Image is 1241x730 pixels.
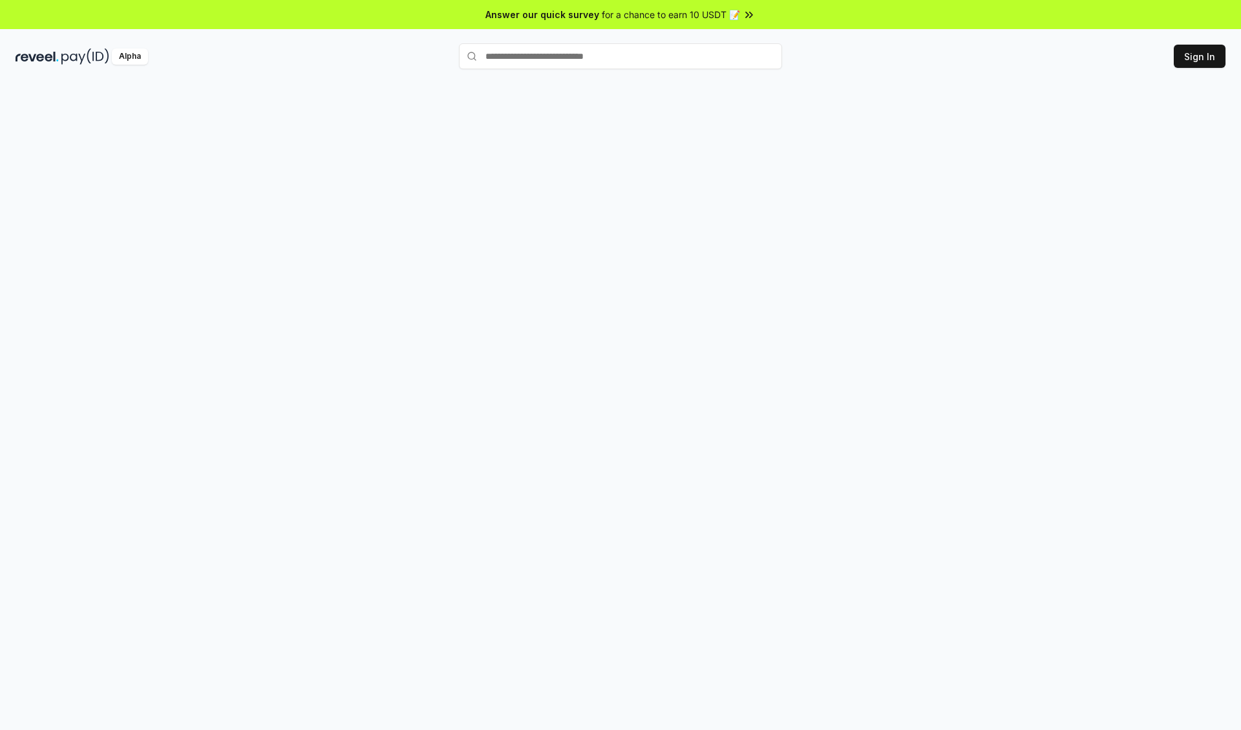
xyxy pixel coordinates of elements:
img: pay_id [61,48,109,65]
img: reveel_dark [16,48,59,65]
button: Sign In [1174,45,1225,68]
span: for a chance to earn 10 USDT 📝 [602,8,740,21]
div: Alpha [112,48,148,65]
span: Answer our quick survey [485,8,599,21]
